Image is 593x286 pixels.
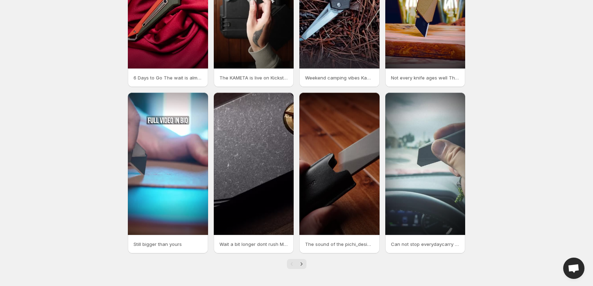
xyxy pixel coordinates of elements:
p: Can not stop everydaycarry pichi g9 everydaycarryknife [391,241,460,248]
div: Open chat [563,258,584,279]
p: Still bigger than yours [134,241,202,248]
nav: Pagination [287,259,306,269]
p: Weekend camping vibes Kameta for prep G9 for the dirty work X2S on standby Good tools no stress [305,74,374,81]
p: Wait a bit longer dont rush May is just around the corner and G9 is gearing up for its grand entr... [219,241,288,248]
p: The sound of the pichi_design_canada G9 is just as satisfying as it is using it The sliding mecha... [305,241,374,248]
p: The KAMETA is live on Kickstarter The Kameta by pichi_design_canada combines incredibly unique de... [219,74,288,81]
p: Not every knife ages well The G9 Brass earns its patina with every cut every carry No polish no f... [391,74,460,81]
p: 6 Days to Go The wait is almost over Something big is comingprecision innovation and a design lik... [134,74,202,81]
button: Next [296,259,306,269]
